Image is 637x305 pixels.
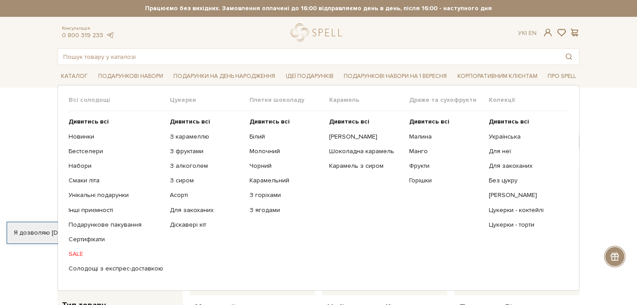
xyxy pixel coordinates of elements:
[409,133,482,141] a: Малина
[170,96,249,104] span: Цукерки
[544,69,579,83] a: Про Spell
[58,49,559,65] input: Пошук товару у каталозі
[329,118,369,125] b: Дивитись всі
[62,26,114,31] span: Консультація:
[249,96,329,104] span: Плитки шоколаду
[329,118,402,126] a: Дивитись всі
[249,206,322,214] a: З ягодами
[170,177,243,185] a: З сиром
[249,118,322,126] a: Дивитись всі
[58,85,579,290] div: Каталог
[329,162,402,170] a: Карамель з сиром
[170,118,210,125] b: Дивитись всі
[409,118,482,126] a: Дивитись всі
[69,147,163,155] a: Бестселери
[69,118,163,126] a: Дивитись всі
[69,96,170,104] span: Всі солодощі
[329,133,402,141] a: [PERSON_NAME]
[526,29,527,37] span: |
[170,118,243,126] a: Дивитись всі
[249,147,322,155] a: Молочний
[249,133,322,141] a: Білий
[409,147,482,155] a: Манго
[69,206,163,214] a: Інші приємності
[95,69,167,83] a: Подарункові набори
[489,118,562,126] a: Дивитись всі
[489,191,562,199] a: [PERSON_NAME]
[249,118,290,125] b: Дивитись всі
[489,118,529,125] b: Дивитись всі
[69,191,163,199] a: Унікальні подарунки
[69,265,163,273] a: Солодощі з експрес-доставкою
[62,31,103,39] a: 0 800 319 233
[529,29,537,37] a: En
[409,118,449,125] b: Дивитись всі
[489,162,562,170] a: Для закоханих
[489,206,562,214] a: Цукерки - коктейлі
[329,147,402,155] a: Шоколадна карамель
[58,4,579,12] strong: Працюємо без вихідних. Замовлення оплачені до 16:00 відправляємо день в день, після 16:00 - насту...
[409,177,482,185] a: Горішки
[489,221,562,229] a: Цукерки - торти
[69,221,163,229] a: Подарункове пакування
[170,221,243,229] a: Діскавері кіт
[454,69,541,84] a: Корпоративним клієнтам
[518,29,537,37] div: Ук
[249,162,322,170] a: Чорний
[489,133,562,141] a: Українська
[7,229,247,237] div: Я дозволяю [DOMAIN_NAME] використовувати
[340,69,450,84] a: Подарункові набори на 1 Вересня
[409,162,482,170] a: Фрукти
[249,191,322,199] a: З горіхами
[58,69,91,83] a: Каталог
[69,162,163,170] a: Набори
[409,96,489,104] span: Драже та сухофрукти
[329,96,409,104] span: Карамель
[170,147,243,155] a: З фруктами
[170,162,243,170] a: З алкоголем
[170,191,243,199] a: Асорті
[69,118,109,125] b: Дивитись всі
[69,177,163,185] a: Смаки літа
[170,206,243,214] a: Для закоханих
[249,177,322,185] a: Карамельний
[282,69,337,83] a: Ідеї подарунків
[69,133,163,141] a: Новинки
[559,49,579,65] button: Пошук товару у каталозі
[291,23,346,42] a: logo
[69,236,163,243] a: Сертифікати
[69,250,163,258] a: SALE
[489,177,562,185] a: Без цукру
[170,133,243,141] a: З карамеллю
[489,147,562,155] a: Для неї
[170,69,279,83] a: Подарунки на День народження
[489,96,568,104] span: Колекції
[105,31,114,39] a: telegram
